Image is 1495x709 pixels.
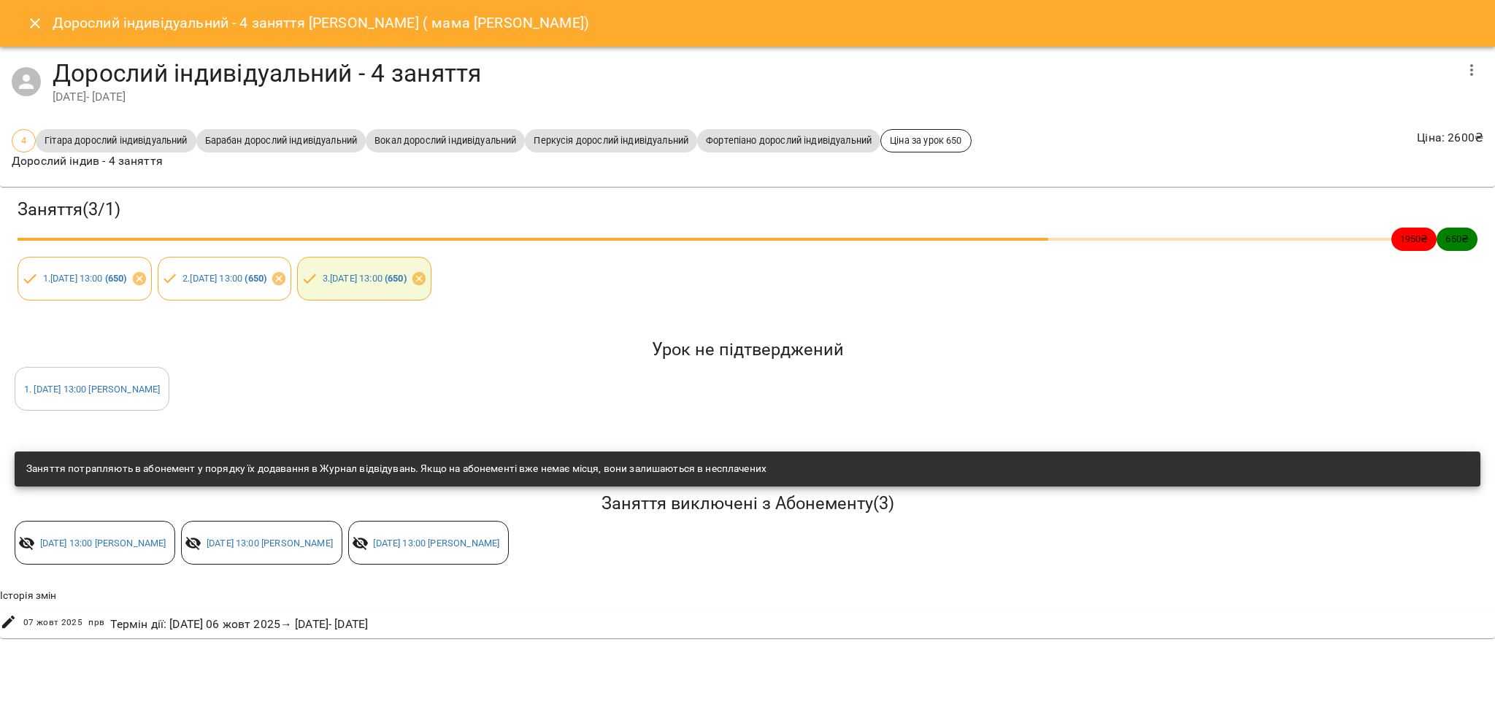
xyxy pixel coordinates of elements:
[15,492,1480,515] h5: Заняття виключені з Абонементу ( 3 )
[12,133,35,147] span: 4
[12,152,972,170] p: Дорослий індив - 4 заняття
[23,616,83,630] span: 07 жовт 2025
[697,133,880,147] span: Фортепіано дорослий індивідуальний
[36,133,196,147] span: Гітара дорослий індивідуальний
[107,613,371,636] div: Термін дії : [DATE] 06 жовт 2025 → [DATE] - [DATE]
[43,273,127,284] a: 1.[DATE] 13:00 (650)
[1391,232,1437,246] span: 1950 ₴
[40,538,166,549] a: [DATE] 13:00 [PERSON_NAME]
[18,257,152,301] div: 1.[DATE] 13:00 (650)
[26,456,766,482] div: Заняття потрапляють в абонемент у порядку їх додавання в Журнал відвідувань. Якщо на абонементі в...
[207,538,333,549] a: [DATE] 13:00 [PERSON_NAME]
[15,338,1480,361] h5: Урок не підтверджений
[158,257,292,301] div: 2.[DATE] 13:00 (650)
[881,133,970,147] span: Ціна за урок 650
[1437,232,1477,246] span: 650 ₴
[182,273,266,284] a: 2.[DATE] 13:00 (650)
[53,58,1454,88] h4: Дорослий індивідуальний - 4 заняття
[88,616,104,630] span: прв
[525,133,697,147] span: Перкусія дорослий індивідуальний
[24,384,160,395] a: 1. [DATE] 13:00 [PERSON_NAME]
[297,257,431,301] div: 3.[DATE] 13:00 (650)
[196,133,366,147] span: Барабан дорослий індивідуальний
[18,6,53,41] button: Close
[18,198,1477,221] h3: Заняття ( 3 / 1 )
[53,88,1454,106] div: [DATE] - [DATE]
[105,273,127,284] b: ( 650 )
[373,538,499,549] a: [DATE] 13:00 [PERSON_NAME]
[53,12,589,34] h6: Дорослий індивідуальний - 4 заняття [PERSON_NAME] ( мама [PERSON_NAME])
[385,273,407,284] b: ( 650 )
[366,133,525,147] span: Вокал дорослий індивідуальний
[1417,129,1483,147] p: Ціна : 2600 ₴
[323,273,407,284] a: 3.[DATE] 13:00 (650)
[245,273,266,284] b: ( 650 )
